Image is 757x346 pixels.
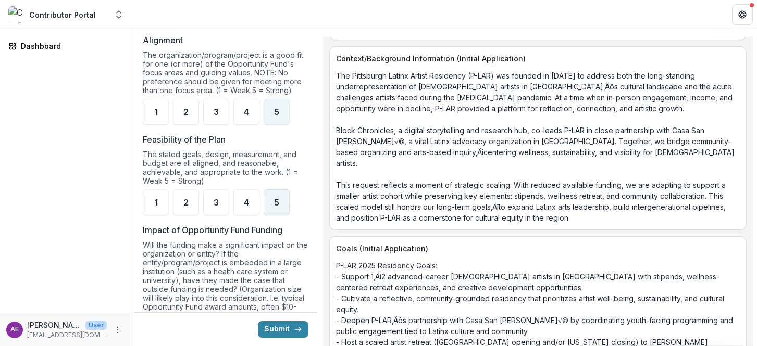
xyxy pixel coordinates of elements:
[8,6,25,23] img: Contributor Portal
[183,198,189,207] span: 2
[154,108,158,116] span: 1
[244,198,249,207] span: 4
[732,4,753,25] button: Get Help
[10,326,19,333] div: Anna Elder
[143,224,282,236] p: Impact of Opportunity Fund Funding
[336,53,736,64] p: Context/Background Information (Initial Application)
[27,319,81,330] p: [PERSON_NAME]
[111,4,126,25] button: Open entity switcher
[183,108,189,116] span: 2
[143,133,226,146] p: Feasibility of the Plan
[274,198,279,207] span: 5
[143,34,183,46] p: Alignment
[336,70,740,223] p: The Pittsburgh Latinx Artist Residency (P-LAR) was founded in [DATE] to address both the long-sta...
[214,198,219,207] span: 3
[258,321,308,338] button: Submit
[21,41,117,52] div: Dashboard
[27,330,107,340] p: [EMAIL_ADDRESS][DOMAIN_NAME]
[143,150,308,189] div: The stated goals, design, measurement, and budget are all aligned, and reasonable, achievable, an...
[111,324,123,336] button: More
[274,108,279,116] span: 5
[85,321,107,330] p: User
[29,9,96,20] div: Contributor Portal
[336,243,736,254] p: Goals (Initial Application)
[143,50,308,99] div: The organization/program/project is a good fit for one (or more) of the Opportunity Fund's focus ...
[143,240,308,342] div: Will the funding make a significant impact on the organization or entity? If the entity/program/p...
[214,108,219,116] span: 3
[4,37,126,55] a: Dashboard
[244,108,249,116] span: 4
[154,198,158,207] span: 1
